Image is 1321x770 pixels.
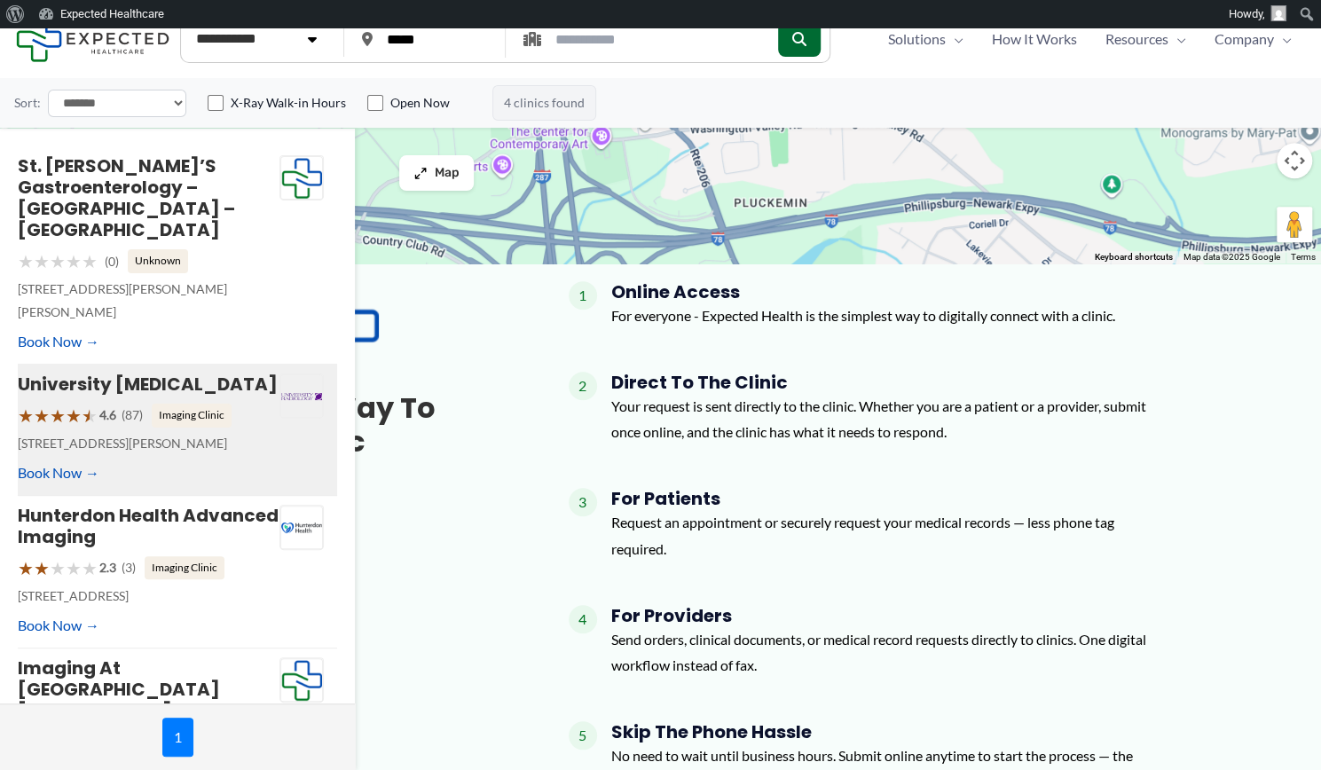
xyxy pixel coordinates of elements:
[14,91,41,114] label: Sort:
[152,404,232,427] span: Imaging Clinic
[569,372,597,400] span: 2
[492,85,596,121] span: 4 clinics found
[34,399,50,432] span: ★
[18,552,34,585] span: ★
[18,585,279,608] p: [STREET_ADDRESS]
[18,153,235,242] a: St. [PERSON_NAME]’s Gastroenterology – [GEOGRAPHIC_DATA] – [GEOGRAPHIC_DATA]
[873,26,977,52] a: SolutionsMenu Toggle
[50,245,66,278] span: ★
[18,503,279,549] a: Hunterdon Health Advanced Imaging
[991,26,1076,52] span: How It Works
[413,166,428,180] img: Maximize
[122,556,136,579] span: (3)
[611,393,1165,445] p: Your request is sent directly to the clinic. Whether you are a patient or a provider, submit once...
[569,488,597,516] span: 3
[99,556,116,579] span: 2.3
[611,281,1115,302] h4: Online Access
[82,399,98,432] span: ★
[611,626,1165,679] p: Send orders, clinical documents, or medical record requests directly to clinics. One digital work...
[18,278,279,324] p: [STREET_ADDRESS][PERSON_NAME][PERSON_NAME]
[82,245,98,278] span: ★
[122,404,143,427] span: (87)
[611,509,1165,562] p: Request an appointment or securely request your medical records — less phone tag required.
[1168,26,1185,52] span: Menu Toggle
[18,372,278,397] a: University [MEDICAL_DATA]
[399,155,474,191] button: Map
[18,612,99,639] a: Book Now
[945,26,963,52] span: Menu Toggle
[128,249,188,272] span: Unknown
[611,302,1115,329] p: For everyone - Expected Health is the simplest way to digitally connect with a clinic.
[1273,26,1291,52] span: Menu Toggle
[611,372,1165,393] h4: Direct To The Clinic
[977,26,1090,52] a: How It Works
[18,432,279,455] p: [STREET_ADDRESS][PERSON_NAME]
[280,156,323,200] img: Expected Healthcare Logo
[887,26,945,52] span: Solutions
[611,721,1165,742] h4: Skip The Phone Hassle
[1095,251,1173,263] button: Keyboard shortcuts
[1214,26,1273,52] span: Company
[569,281,597,310] span: 1
[34,552,50,585] span: ★
[569,721,597,750] span: 5
[1277,143,1312,178] button: Map camera controls
[162,718,193,757] span: 1
[1105,26,1168,52] span: Resources
[611,488,1165,509] h4: For Patients
[66,399,82,432] span: ★
[18,656,220,744] a: Imaging at [GEOGRAPHIC_DATA][PERSON_NAME][US_STATE]
[66,245,82,278] span: ★
[105,250,119,273] span: (0)
[16,16,169,61] img: Expected Healthcare Logo - side, dark font, small
[231,94,346,112] label: X-Ray Walk-in Hours
[18,245,34,278] span: ★
[280,506,323,550] img: Hunterdon Health Advanced Imaging
[82,552,98,585] span: ★
[18,460,99,486] a: Book Now
[1277,207,1312,242] button: Drag Pegman onto the map to open Street View
[18,399,34,432] span: ★
[1291,252,1316,262] a: Terms (opens in new tab)
[50,552,66,585] span: ★
[280,374,323,419] img: University Radiology
[34,245,50,278] span: ★
[1090,26,1199,52] a: ResourcesMenu Toggle
[569,605,597,633] span: 4
[280,658,323,703] img: Expected Healthcare Logo
[1199,26,1305,52] a: CompanyMenu Toggle
[99,404,116,427] span: 4.6
[390,94,450,112] label: Open Now
[1183,252,1280,262] span: Map data ©2025 Google
[66,552,82,585] span: ★
[18,328,99,355] a: Book Now
[611,605,1165,626] h4: For Providers
[435,166,460,181] span: Map
[145,556,224,579] span: Imaging Clinic
[50,399,66,432] span: ★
